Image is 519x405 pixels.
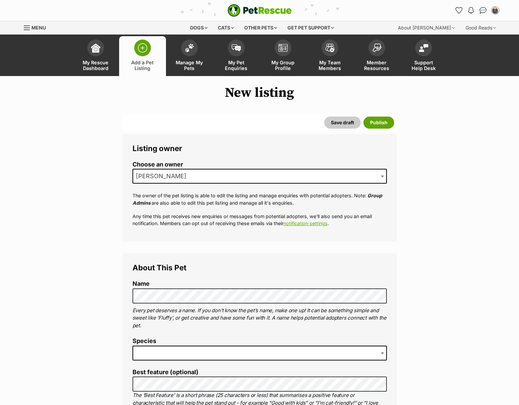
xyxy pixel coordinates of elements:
[81,60,111,71] span: My Rescue Dashboard
[240,21,282,35] div: Other pets
[324,117,361,129] button: Save draft
[461,21,501,35] div: Good Reads
[362,60,392,71] span: Member Resources
[221,60,251,71] span: My Pet Enquiries
[213,36,260,76] a: My Pet Enquiries
[468,7,473,14] img: notifications-46538b983faf8c2785f20acdc204bb7945ddae34d4c08c2a6579f10ce5e182be.svg
[133,172,193,181] span: Natasha Boehm
[480,7,487,14] img: chat-41dd97257d64d25036548639549fe6c8038ab92f7586957e7f3b1b290dea8141.svg
[454,5,501,16] ul: Account quick links
[283,220,328,226] a: notification settings
[138,43,147,53] img: add-pet-listing-icon-0afa8454b4691262ce3f59096e99ab1cd57d4a30225e0717b998d2c9b9846f56.svg
[228,4,292,17] img: logo-e224e6f780fb5917bec1dbf3a21bbac754714ae5b6737aabdf751b685950b380.svg
[133,144,182,153] span: Listing owner
[283,21,339,35] div: Get pet support
[372,43,381,52] img: member-resources-icon-8e73f808a243e03378d46382f2149f9095a855e16c252ad45f914b54edf8863c.svg
[127,60,158,71] span: Add a Pet Listing
[315,60,345,71] span: My Team Members
[133,263,186,272] span: About This Pet
[260,36,307,76] a: My Group Profile
[400,36,447,76] a: Support Help Desk
[419,44,428,52] img: help-desk-icon-fdf02630f3aa405de69fd3d07c3f3aa587a6932b1a1747fa1d2bba05be0121f9.svg
[133,169,387,184] span: Natasha Boehm
[268,60,298,71] span: My Group Profile
[393,21,459,35] div: About [PERSON_NAME]
[133,213,387,227] p: Any time this pet receives new enquiries or messages from potential adopters, we'll also send you...
[307,36,353,76] a: My Team Members
[278,44,288,52] img: group-profile-icon-3fa3cf56718a62981997c0bc7e787c4b2cf8bcc04b72c1350f741eb67cf2f40e.svg
[325,44,335,52] img: team-members-icon-5396bd8760b3fe7c0b43da4ab00e1e3bb1a5d9ba89233759b79545d2d3fc5d0d.svg
[213,21,239,35] div: Cats
[466,5,477,16] button: Notifications
[119,36,166,76] a: Add a Pet Listing
[91,43,100,53] img: dashboard-icon-eb2f2d2d3e046f16d808141f083e7271f6b2e854fb5c12c21221c1fb7104beca.svg
[31,25,46,30] span: Menu
[185,21,212,35] div: Dogs
[133,193,382,205] em: Group Admins
[454,5,464,16] a: Favourites
[133,369,387,376] label: Best feature (optional)
[166,36,213,76] a: Manage My Pets
[478,5,489,16] a: Conversations
[490,5,501,16] button: My account
[133,307,387,330] p: Every pet deserves a name. If you don’t know the pet’s name, make one up! It can be something sim...
[72,36,119,76] a: My Rescue Dashboard
[133,338,387,345] label: Species
[228,4,292,17] a: PetRescue
[353,36,400,76] a: Member Resources
[133,280,387,287] label: Name
[409,60,439,71] span: Support Help Desk
[232,44,241,52] img: pet-enquiries-icon-7e3ad2cf08bfb03b45e93fb7055b45f3efa6380592205ae92323e6603595dc1f.svg
[492,7,499,14] img: Natasha Boehm profile pic
[133,192,387,206] p: The owner of the pet listing is able to edit the listing and manage enquiries with potential adop...
[24,21,51,33] a: Menu
[133,161,387,168] label: Choose an owner
[185,44,194,52] img: manage-my-pets-icon-02211641906a0b7f246fdf0571729dbe1e7629f14944591b6c1af311fb30b64b.svg
[363,117,394,129] button: Publish
[174,60,204,71] span: Manage My Pets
